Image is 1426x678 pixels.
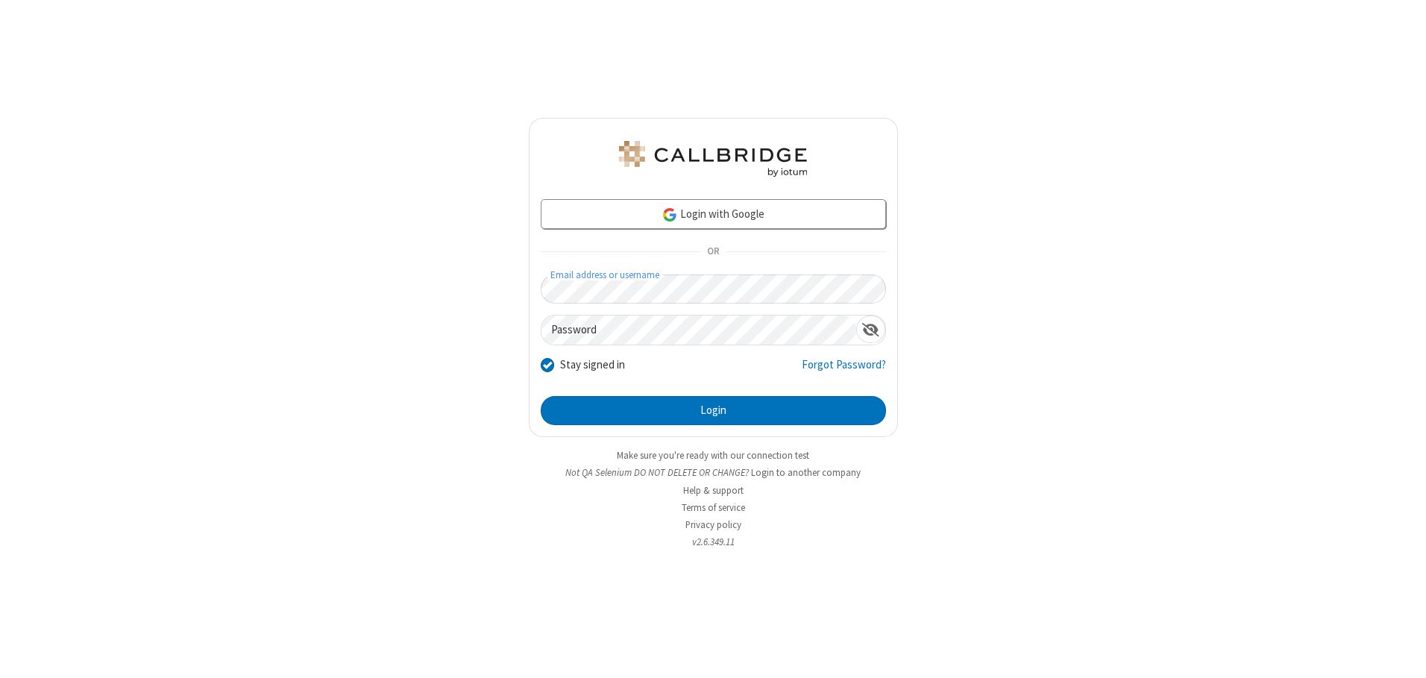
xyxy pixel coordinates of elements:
a: Terms of service [682,501,745,514]
li: Not QA Selenium DO NOT DELETE OR CHANGE? [529,465,898,480]
a: Make sure you're ready with our connection test [617,449,809,462]
img: google-icon.png [662,207,678,223]
a: Login with Google [541,199,886,229]
a: Help & support [683,484,744,497]
button: Login to another company [751,465,861,480]
input: Password [541,316,856,345]
a: Privacy policy [685,518,741,531]
label: Stay signed in [560,357,625,374]
span: OR [701,242,725,263]
div: Show password [856,316,885,343]
button: Login [541,396,886,426]
img: QA Selenium DO NOT DELETE OR CHANGE [616,141,810,177]
li: v2.6.349.11 [529,535,898,549]
a: Forgot Password? [802,357,886,385]
input: Email address or username [541,274,886,304]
